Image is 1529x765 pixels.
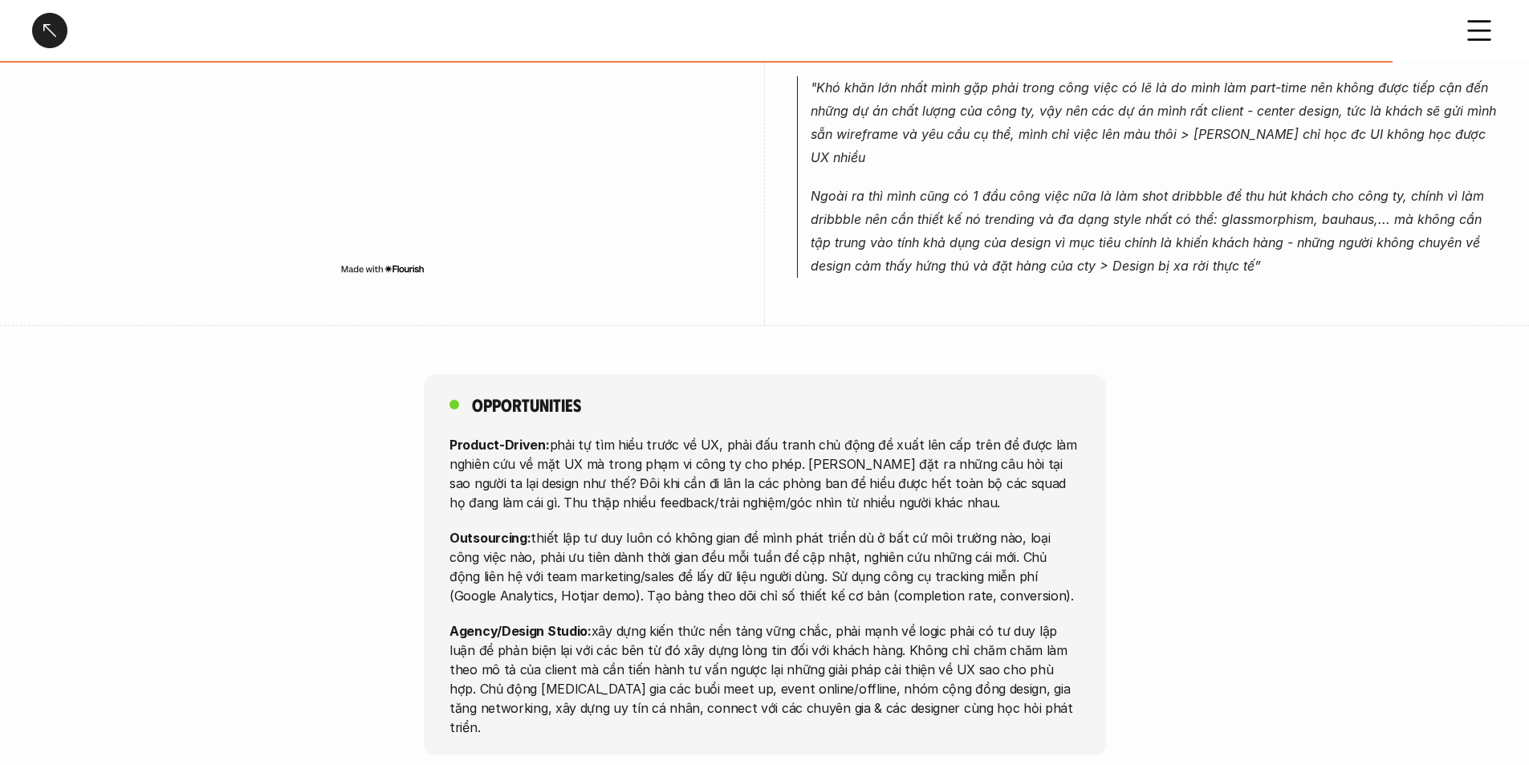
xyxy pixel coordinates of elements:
p: Ngoài ra thì mình cũng có 1 đầu công việc nữa là làm shot dribbble để thu hút khách cho công ty, ... [811,185,1497,277]
p: "Khó khăn lớn nhất mình gặp phải trong công việc có lẽ là do mình làm part-time nên không được ti... [811,76,1497,169]
p: phải tự tìm hiểu trước về UX, phải đấu tranh chủ động đề xuất lên cấp trên để được làm nghiên cứu... [449,434,1080,511]
img: Made with Flourish [340,262,425,275]
p: thiết lập tư duy luôn có không gian để mình phát triển dù ở bất cứ môi trường nào, loại công việc... [449,527,1080,604]
strong: Outsourcing: [449,529,531,545]
strong: Product-Driven: [449,436,550,452]
strong: Agency/Design Studio: [449,622,592,638]
p: xây dựng kiến thức nền tảng vững chắc, phải mạnh về logic phải có tư duy lập luận để phản biện lạ... [449,621,1080,736]
h5: Opportunities [472,393,581,416]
